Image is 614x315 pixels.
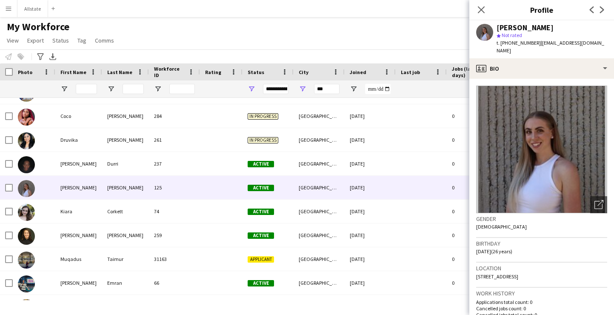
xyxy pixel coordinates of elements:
div: [PERSON_NAME] [102,104,149,128]
h3: Birthday [476,240,607,247]
span: Not rated [502,32,522,38]
div: [DATE] [345,247,396,271]
button: Open Filter Menu [60,85,68,93]
span: Joined [350,69,366,75]
span: Active [248,232,274,239]
div: [GEOGRAPHIC_DATA] [294,200,345,223]
img: Druvika Patel [18,132,35,149]
button: Open Filter Menu [248,85,255,93]
div: 237 [149,152,200,175]
span: Active [248,185,274,191]
div: 66 [149,271,200,295]
div: Open photos pop-in [590,196,607,213]
div: [PERSON_NAME] [102,128,149,152]
h3: Gender [476,215,607,223]
div: [GEOGRAPHIC_DATA] [294,271,345,295]
img: Crew avatar or photo [476,86,607,213]
span: In progress [248,113,278,120]
input: City Filter Input [314,84,340,94]
div: 74 [149,200,200,223]
div: [PERSON_NAME] [102,223,149,247]
span: Comms [95,37,114,44]
div: [GEOGRAPHIC_DATA] [294,104,345,128]
div: [DATE] [345,152,396,175]
div: [GEOGRAPHIC_DATA] [294,223,345,247]
span: Last job [401,69,420,75]
button: Open Filter Menu [154,85,162,93]
span: View [7,37,19,44]
div: [DATE] [345,271,396,295]
div: [PERSON_NAME] [102,176,149,199]
a: Comms [91,35,117,46]
img: Kiara Corkett [18,204,35,221]
a: Tag [74,35,90,46]
div: Druvika [55,128,102,152]
img: Mariko Kramer [18,228,35,245]
img: Ibrahim Durri [18,156,35,173]
div: 31163 [149,247,200,271]
div: 125 [149,176,200,199]
span: City [299,69,308,75]
app-action-btn: Export XLSX [48,52,58,62]
div: [GEOGRAPHIC_DATA] [294,247,345,271]
app-action-btn: Advanced filters [35,52,46,62]
span: [STREET_ADDRESS] [476,273,518,280]
span: My Workforce [7,20,69,33]
p: Applications total count: 0 [476,299,607,305]
button: Open Filter Menu [107,85,115,93]
div: [DATE] [345,223,396,247]
span: In progress [248,137,278,143]
span: Workforce ID [154,66,185,78]
div: Coco [55,104,102,128]
div: [GEOGRAPHIC_DATA] [294,176,345,199]
span: Active [248,280,274,286]
div: Muqadus [55,247,102,271]
div: [DATE] [345,104,396,128]
div: [DATE] [345,200,396,223]
span: Export [27,37,44,44]
div: [GEOGRAPHIC_DATA] [294,152,345,175]
span: t. [PHONE_NUMBER] [497,40,541,46]
div: Corkett [102,200,149,223]
button: Allstate [17,0,48,17]
img: Oren Emran [18,275,35,292]
h3: Profile [469,4,614,15]
div: [PERSON_NAME] [497,24,554,31]
input: Workforce ID Filter Input [169,84,195,94]
div: [PERSON_NAME] [55,223,102,247]
div: Taimur [102,247,149,271]
div: Emran [102,271,149,295]
input: Joined Filter Input [365,84,391,94]
div: 0 [447,104,502,128]
div: [DATE] [345,176,396,199]
div: 284 [149,104,200,128]
div: 0 [447,223,502,247]
div: 0 [447,128,502,152]
a: Export [24,35,47,46]
div: Bio [469,58,614,79]
span: First Name [60,69,86,75]
div: [PERSON_NAME] [55,176,102,199]
img: Kiana Sieg [18,180,35,197]
div: 0 [447,271,502,295]
div: [GEOGRAPHIC_DATA] [294,128,345,152]
span: Tag [77,37,86,44]
span: Active [248,161,274,167]
h3: Work history [476,289,607,297]
button: Open Filter Menu [299,85,306,93]
span: Active [248,209,274,215]
a: Status [49,35,72,46]
div: 0 [447,200,502,223]
p: Cancelled jobs count: 0 [476,305,607,312]
div: 0 [447,247,502,271]
span: Last Name [107,69,132,75]
span: Status [52,37,69,44]
span: [DEMOGRAPHIC_DATA] [476,223,527,230]
div: Durri [102,152,149,175]
input: Last Name Filter Input [123,84,144,94]
div: Kiara [55,200,102,223]
div: 259 [149,223,200,247]
span: [DATE] (26 years) [476,248,512,255]
span: Applicant [248,256,274,263]
div: [PERSON_NAME] [55,152,102,175]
